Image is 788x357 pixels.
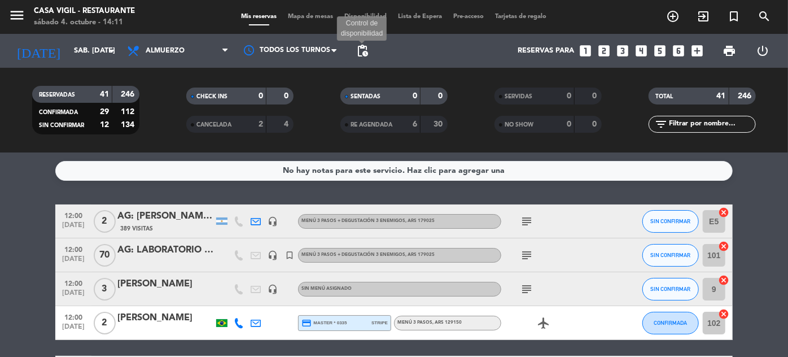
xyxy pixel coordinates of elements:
[578,43,593,58] i: looks_one
[117,311,213,325] div: [PERSON_NAME]
[393,14,448,20] span: Lista de Espera
[727,10,741,23] i: turned_in_not
[405,219,435,223] span: , ARS 179025
[615,43,630,58] i: looks_3
[196,94,227,99] span: CHECK INS
[505,94,532,99] span: SERVIDAS
[634,43,649,58] i: looks_4
[301,286,352,291] span: Sin menú asignado
[268,250,278,260] i: headset_mic
[283,14,339,20] span: Mapa de mesas
[717,92,726,100] strong: 41
[432,320,462,325] span: , ARS 129150
[413,120,417,128] strong: 6
[284,120,291,128] strong: 4
[520,282,533,296] i: subject
[655,94,673,99] span: TOTAL
[34,6,135,17] div: Casa Vigil - Restaurante
[668,118,755,130] input: Filtrar por nombre...
[259,92,263,100] strong: 0
[236,14,283,20] span: Mis reservas
[39,110,78,115] span: CONFIRMADA
[593,92,599,100] strong: 0
[597,43,611,58] i: looks_two
[413,92,417,100] strong: 0
[301,318,347,328] span: master * 0335
[105,44,119,58] i: arrow_drop_down
[59,289,87,302] span: [DATE]
[746,34,780,68] div: LOG OUT
[448,14,490,20] span: Pre-acceso
[337,16,387,41] div: Control de disponibilidad
[301,318,312,328] i: credit_card
[723,44,736,58] span: print
[100,121,109,129] strong: 12
[718,207,729,218] i: cancel
[94,244,116,267] span: 70
[567,92,571,100] strong: 0
[8,7,25,24] i: menu
[666,10,680,23] i: add_circle_outline
[34,17,135,28] div: sábado 4. octubre - 14:11
[284,250,295,260] i: turned_in_not
[520,249,533,262] i: subject
[94,210,116,233] span: 2
[301,252,435,257] span: Menú 3 Pasos + Degustación 3 enemigos
[301,219,435,223] span: Menú 3 Pasos + Degustación 3 enemigos
[518,47,574,55] span: Reservas para
[718,308,729,320] i: cancel
[651,252,691,258] span: SIN CONFIRMAR
[567,120,571,128] strong: 0
[371,319,388,326] span: stripe
[268,216,278,227] i: headset_mic
[8,38,68,63] i: [DATE]
[196,122,231,128] span: CANCELADA
[146,47,185,55] span: Almuerzo
[59,221,87,234] span: [DATE]
[59,208,87,221] span: 12:00
[59,310,87,323] span: 12:00
[283,164,505,177] div: No hay notas para este servicio. Haz clic para agregar una
[671,43,686,58] i: looks_6
[356,44,369,58] span: pending_actions
[593,120,599,128] strong: 0
[117,243,213,258] div: AG: LABORATORIO BALIARDA X70
[397,320,462,325] span: Menú 3 Pasos
[351,94,380,99] span: SENTADAS
[738,92,754,100] strong: 246
[94,312,116,334] span: 2
[718,241,729,252] i: cancel
[268,284,278,294] i: headset_mic
[654,117,668,131] i: filter_list
[351,122,392,128] span: RE AGENDADA
[490,14,553,20] span: Tarjetas de regalo
[100,90,109,98] strong: 41
[121,90,137,98] strong: 246
[651,286,691,292] span: SIN CONFIRMAR
[59,323,87,336] span: [DATE]
[117,277,213,291] div: [PERSON_NAME]
[121,108,137,116] strong: 112
[59,276,87,289] span: 12:00
[520,215,533,228] i: subject
[439,92,445,100] strong: 0
[284,92,291,100] strong: 0
[100,108,109,116] strong: 29
[120,224,153,233] span: 389 Visitas
[653,43,667,58] i: looks_5
[94,278,116,301] span: 3
[758,10,771,23] i: search
[59,255,87,268] span: [DATE]
[121,121,137,129] strong: 134
[718,275,729,286] i: cancel
[434,120,445,128] strong: 30
[59,242,87,255] span: 12:00
[690,43,704,58] i: add_box
[697,10,710,23] i: exit_to_app
[259,120,263,128] strong: 2
[117,209,213,224] div: AG: [PERSON_NAME] [PERSON_NAME] X2/ NITES
[405,252,435,257] span: , ARS 179025
[39,123,84,128] span: SIN CONFIRMAR
[39,92,75,98] span: RESERVADAS
[505,122,533,128] span: NO SHOW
